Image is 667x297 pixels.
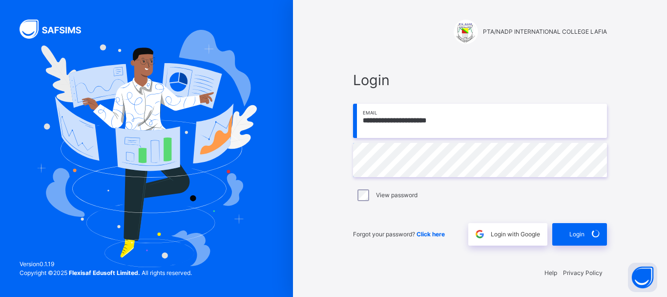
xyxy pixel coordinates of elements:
[69,269,140,276] strong: Flexisaf Edusoft Limited.
[483,27,607,36] span: PTA/NADP INTERNATIONAL COLLEGE LAFIA
[563,269,603,276] a: Privacy Policy
[417,230,445,238] a: Click here
[20,260,192,269] span: Version 0.1.19
[569,230,584,239] span: Login
[628,263,657,292] button: Open asap
[474,228,485,240] img: google.396cfc9801f0270233282035f929180a.svg
[491,230,540,239] span: Login with Google
[353,230,445,238] span: Forgot your password?
[36,30,257,268] img: Hero Image
[20,20,93,39] img: SAFSIMS Logo
[544,269,557,276] a: Help
[353,69,607,91] span: Login
[20,269,192,276] span: Copyright © 2025 All rights reserved.
[376,191,417,200] label: View password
